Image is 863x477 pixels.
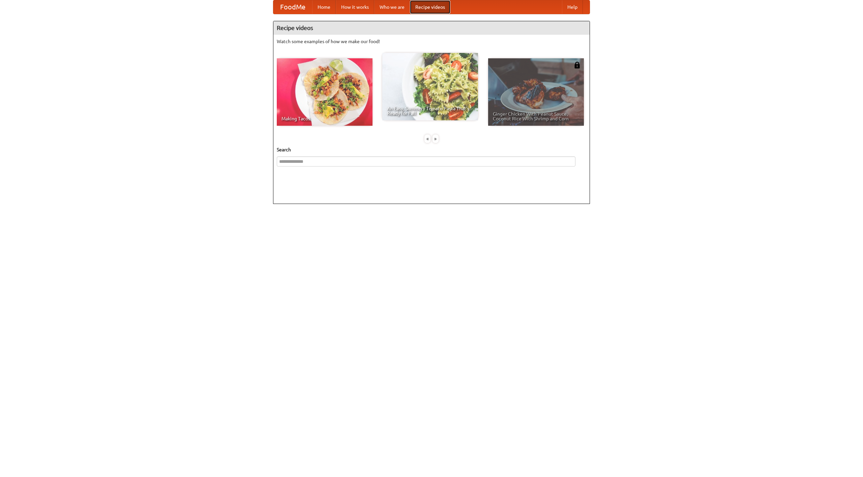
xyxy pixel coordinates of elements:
img: 483408.png [574,62,581,68]
h4: Recipe videos [273,21,590,35]
a: Help [562,0,583,14]
p: Watch some examples of how we make our food! [277,38,586,45]
h5: Search [277,146,586,153]
span: An Easy, Summery Tomato Pasta That's Ready for Fall [387,106,473,116]
a: Home [312,0,336,14]
div: » [433,135,439,143]
a: How it works [336,0,374,14]
div: « [424,135,430,143]
a: Making Tacos [277,58,373,126]
a: An Easy, Summery Tomato Pasta That's Ready for Fall [382,53,478,120]
a: Who we are [374,0,410,14]
span: Making Tacos [281,116,368,121]
a: Recipe videos [410,0,450,14]
a: FoodMe [273,0,312,14]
